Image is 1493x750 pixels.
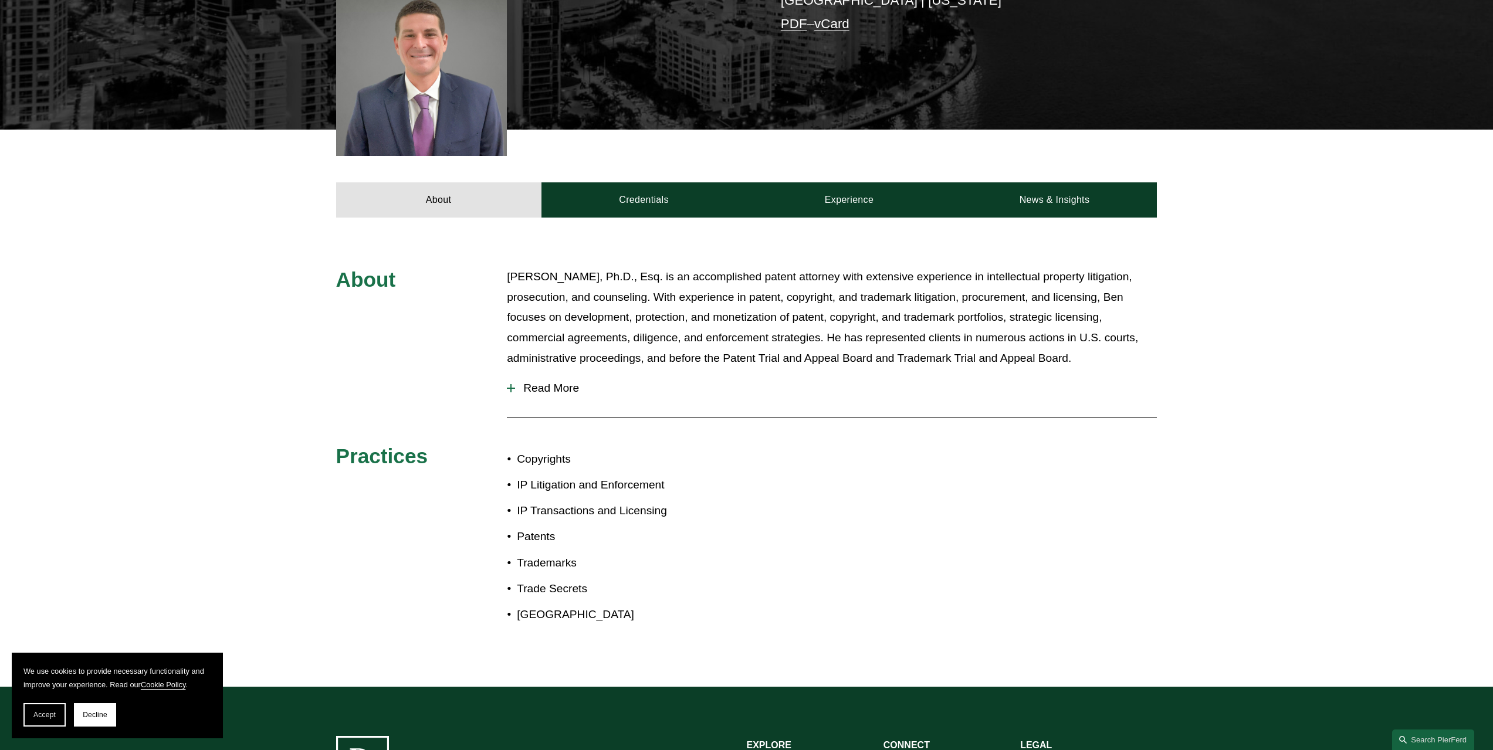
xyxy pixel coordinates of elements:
button: Decline [74,703,116,727]
a: News & Insights [952,182,1157,218]
p: Trademarks [517,553,746,573]
a: PDF [781,16,807,31]
p: IP Transactions and Licensing [517,501,746,521]
a: About [336,182,541,218]
span: Practices [336,444,428,467]
p: [PERSON_NAME], Ph.D., Esq. is an accomplished patent attorney with extensive experience in intell... [507,267,1157,368]
strong: LEGAL [1020,740,1052,750]
p: [GEOGRAPHIC_DATA] [517,605,746,625]
p: IP Litigation and Enforcement [517,475,746,496]
strong: CONNECT [883,740,930,750]
span: Read More [515,382,1157,395]
span: About [336,268,396,291]
button: Read More [507,373,1157,403]
p: Patents [517,527,746,547]
a: Cookie Policy [141,680,186,689]
a: Credentials [541,182,747,218]
a: Search this site [1392,729,1474,750]
p: Copyrights [517,449,746,470]
section: Cookie banner [12,653,223,738]
a: Experience [747,182,952,218]
span: Decline [83,711,107,719]
p: Trade Secrets [517,579,746,599]
strong: EXPLORE [747,740,791,750]
button: Accept [23,703,66,727]
p: We use cookies to provide necessary functionality and improve your experience. Read our . [23,664,211,691]
a: vCard [814,16,849,31]
span: Accept [33,711,56,719]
